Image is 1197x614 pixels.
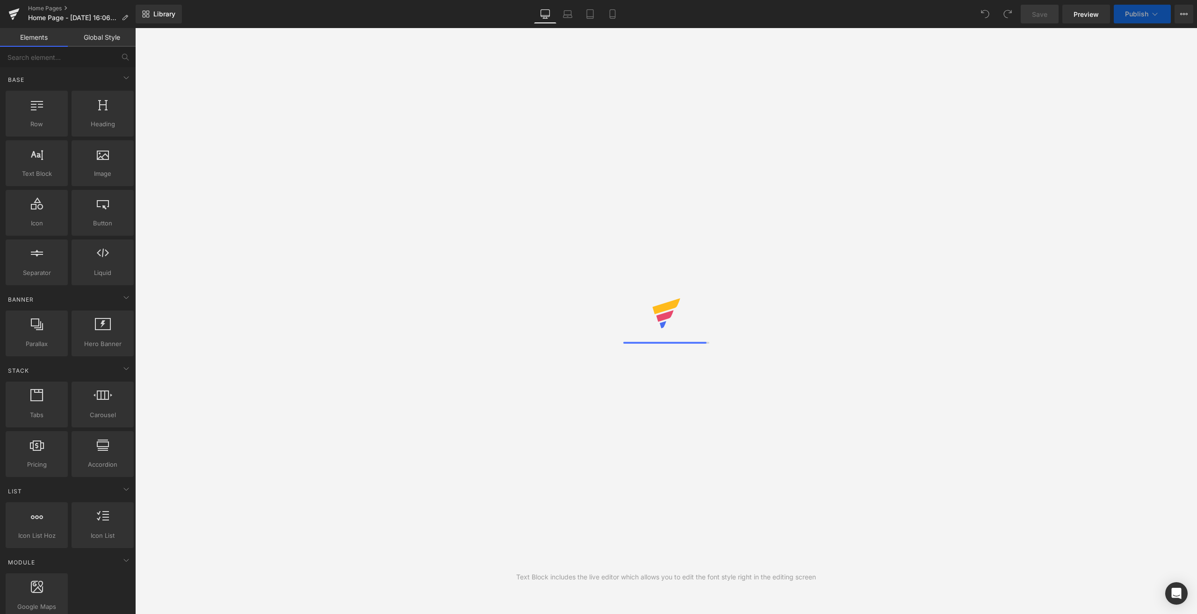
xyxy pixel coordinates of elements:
[74,460,131,470] span: Accordion
[8,460,65,470] span: Pricing
[7,295,35,304] span: Banner
[74,410,131,420] span: Carousel
[579,5,601,23] a: Tablet
[28,14,118,22] span: Home Page - [DATE] 16:06:38
[74,531,131,541] span: Icon List
[153,10,175,18] span: Library
[74,268,131,278] span: Liquid
[1062,5,1110,23] a: Preview
[8,602,65,612] span: Google Maps
[8,531,65,541] span: Icon List Hoz
[7,75,25,84] span: Base
[136,5,182,23] a: New Library
[74,169,131,179] span: Image
[74,218,131,228] span: Button
[7,366,30,375] span: Stack
[8,119,65,129] span: Row
[74,339,131,349] span: Hero Banner
[8,410,65,420] span: Tabs
[1165,582,1188,605] div: Open Intercom Messenger
[1175,5,1193,23] button: More
[7,558,36,567] span: Module
[976,5,995,23] button: Undo
[1114,5,1171,23] button: Publish
[601,5,624,23] a: Mobile
[8,169,65,179] span: Text Block
[556,5,579,23] a: Laptop
[998,5,1017,23] button: Redo
[1032,9,1047,19] span: Save
[8,268,65,278] span: Separator
[8,339,65,349] span: Parallax
[8,218,65,228] span: Icon
[1125,10,1148,18] span: Publish
[74,119,131,129] span: Heading
[1074,9,1099,19] span: Preview
[7,487,23,496] span: List
[68,28,136,47] a: Global Style
[534,5,556,23] a: Desktop
[28,5,136,12] a: Home Pages
[516,572,816,582] div: Text Block includes the live editor which allows you to edit the font style right in the editing ...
